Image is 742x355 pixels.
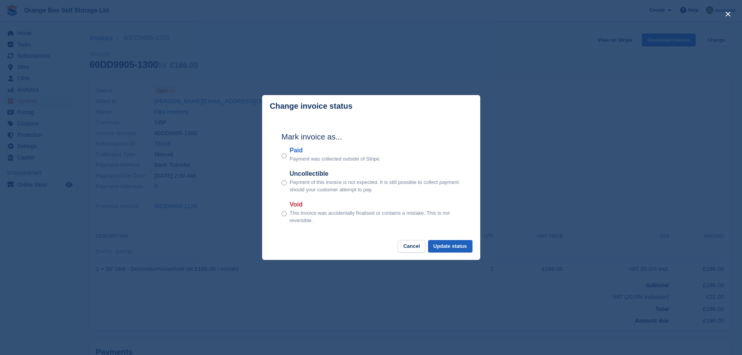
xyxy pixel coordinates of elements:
p: Change invoice status [270,102,352,111]
button: Cancel [398,240,425,253]
h2: Mark invoice as... [282,131,461,143]
button: Update status [428,240,472,253]
label: Paid [290,146,381,155]
p: Payment of this invoice is not expected. It is still possible to collect payment should your cust... [290,178,461,194]
label: Uncollectible [290,169,461,178]
button: close [722,8,734,20]
label: Void [290,200,461,209]
p: Payment was collected outside of Stripe. [290,155,381,163]
p: This invoice was accidentally finalised or contains a mistake. This is not reversible. [290,209,461,224]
